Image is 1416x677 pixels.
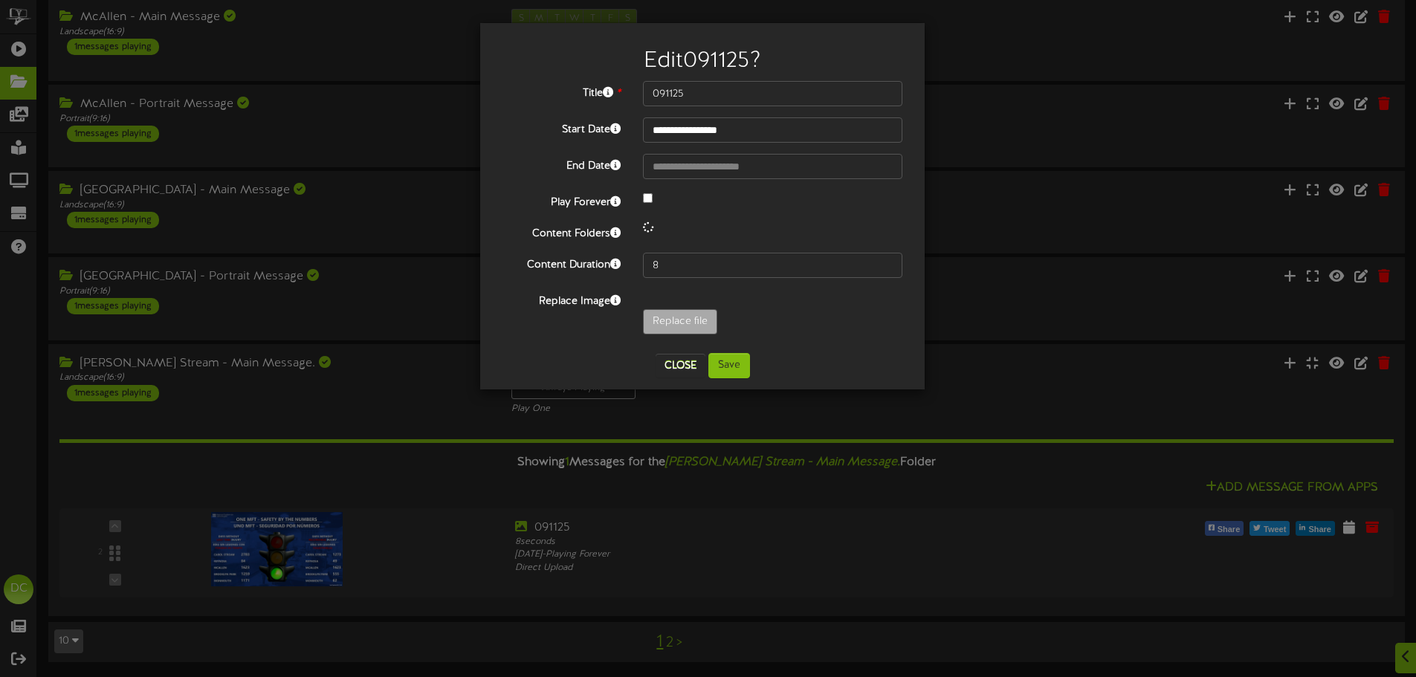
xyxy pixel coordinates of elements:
[656,354,705,378] button: Close
[491,117,632,137] label: Start Date
[491,190,632,210] label: Play Forever
[643,253,902,278] input: 15
[491,154,632,174] label: End Date
[491,289,632,309] label: Replace Image
[502,49,902,74] h2: Edit 091125 ?
[491,253,632,273] label: Content Duration
[491,81,632,101] label: Title
[643,81,902,106] input: Title
[491,221,632,242] label: Content Folders
[708,353,750,378] button: Save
